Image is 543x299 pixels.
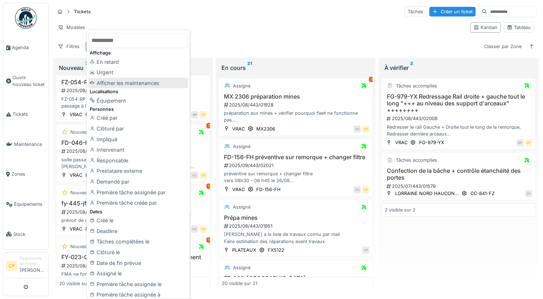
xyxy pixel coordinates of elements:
div: FX5122 [268,247,284,253]
div: Tâches [404,6,426,17]
div: Clôturé le [88,247,188,258]
div: Tâches accomplies [395,157,437,163]
div: VRAC [395,139,407,146]
div: Nouveau [59,63,207,72]
div: 2025/08/443/01894 [61,209,207,215]
div: 2025/08/443/01899 [61,262,207,269]
div: 20 visible sur 21 [222,280,257,287]
div: 2025/08/443/02008 [386,115,532,122]
div: GP [191,111,198,118]
h3: FZ-054-RP Changer 2 taquet de bâche [59,79,207,86]
div: Créé par [88,113,188,123]
div: En cours [221,63,370,72]
div: CP [200,226,207,233]
div: CP [525,190,532,197]
div: VRAC [232,186,245,193]
div: 20 visible sur 74 [59,280,95,287]
div: FG-979-YX [419,139,444,146]
sup: 2 [410,63,413,72]
div: Nouveau [70,243,90,250]
div: VRAC [70,172,82,179]
div: VRAC [232,125,245,132]
div: Personnes [88,106,188,113]
div: MX2306 [256,125,275,132]
div: Urgent [88,67,188,78]
div: 2025/08/443/01928 [223,101,369,108]
div: Nouveau [70,129,90,136]
div: Créer un ticket [429,7,476,16]
div: CC [354,125,361,133]
div: En retard [88,57,188,67]
div: FZ-054-RP prévoir à changer 2 taquet de bâche lors d'un passage à l'atelier [59,96,207,109]
div: Première tâche créée par [88,198,188,208]
div: FMA ne fonctionne plus en chargement [59,271,207,277]
div: GP [516,139,524,146]
span: Équipements [14,201,46,208]
div: 2025/09/443/02021 [223,162,369,169]
div: CC [354,186,361,193]
div: Affichage [88,49,188,56]
div: Équipement [88,95,188,106]
h3: FE-992-[GEOGRAPHIC_DATA] [222,275,369,282]
div: CC [191,226,198,233]
div: préventive sur remorque + changer filtre vers 08h30 - 08 h45 le 26/08 merci :) [222,170,369,184]
div: Filtres [55,41,83,52]
div: Responsable technicien [20,256,46,267]
h3: FD-046-HB : électricité sur pare choc + bâche [59,139,207,146]
div: VRAC [70,111,82,118]
img: Badge_color-CXgf-gQk.svg [15,7,37,29]
span: Agenda [12,44,46,51]
div: 1 [206,237,211,243]
div: prévoir de changer les roulettes du tablier [59,217,207,224]
h3: fy-445-jf - Prévoir roulettes de tablier [59,200,207,207]
div: Afficher les maintenances [88,78,188,89]
div: Assigné [233,82,251,89]
div: 1 [206,184,211,189]
span: Maintenance [14,141,46,148]
h3: FG-979-YX Redressage Rail droite + gauche tout le long "+++ au niveau des support d'arceaux" ++++... [384,93,532,114]
div: Prestataire externe [88,166,188,176]
div: 2025/08/443/01918 [61,148,207,155]
div: Date de fin prévue [88,258,188,269]
div: Assigné le [88,268,188,279]
span: Stock [13,231,46,238]
div: CP [362,186,369,193]
div: Demandé par [88,176,188,187]
div: Classer par Zone [481,41,525,52]
div: Nouveau [70,189,90,196]
div: Responsable [88,155,188,166]
sup: 21 [247,63,252,72]
div: Assigné [233,143,251,150]
sup: 74 [85,63,90,72]
div: Première tâche assignée le [88,279,188,290]
div: 2025/07/443/01579 [386,183,532,190]
div: Clôturé par [88,123,188,134]
h3: FY-023-QA FMA ne fonctionne plus en chargement [59,254,207,261]
div: À vérifier [384,63,532,72]
div: Impliqué [88,134,188,145]
div: [PERSON_NAME] a la liste de travaux connu par mail Faire estimation des réparations avant travaux [222,231,369,245]
div: CC-841-FZ [470,190,494,197]
div: Kanban [473,24,497,31]
div: Tâches complétées le [88,236,188,247]
div: 2025/08/443/01871 [61,87,207,94]
li: CP [6,261,17,271]
div: Redresser le rail Gauche + Droite tout le long de la remorque, Redresser dernière arceaux Remettr... [384,124,532,137]
div: CP [362,247,369,254]
div: Tâches accomplies [395,82,437,89]
h3: Prépa mines [222,214,369,221]
div: Assigné [233,204,251,210]
h3: FD-156-FH préventive sur remorque + changer filtre [222,154,369,161]
span: Ouvrir nouveau ticket [13,74,46,88]
strong: Tickets [71,8,94,15]
span: Tickets [13,111,46,118]
div: CP [362,125,369,133]
div: suite passage ce jour à chavelot pour faire une préventive, [PERSON_NAME] a vu qu'il y avait un s... [59,156,207,170]
h3: MX 2306 préparation mines [222,93,369,100]
div: CP [200,111,207,118]
div: Première tâche assignée par [88,187,188,198]
div: CC [191,172,198,179]
div: PLATEAUX [232,247,256,253]
div: CP [200,172,207,179]
div: Modèles [55,22,88,33]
